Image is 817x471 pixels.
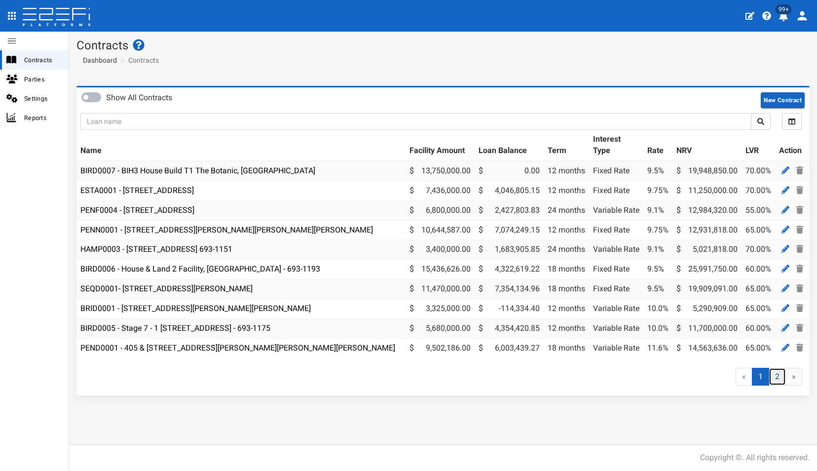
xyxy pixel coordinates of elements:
[475,220,544,240] td: 7,074,249.15
[742,200,775,220] td: 55.00%
[475,260,544,279] td: 4,322,619.22
[24,112,61,123] span: Reports
[794,282,806,295] a: Delete Contract
[80,284,253,293] a: SEQD0001- [STREET_ADDRESS][PERSON_NAME]
[544,161,589,181] td: 12 months
[589,240,643,260] td: Variable Rate
[769,368,786,386] a: 2
[589,338,643,357] td: Variable Rate
[742,299,775,318] td: 65.00%
[24,93,61,104] span: Settings
[589,181,643,200] td: Fixed Rate
[406,338,475,357] td: 9,502,186.00
[79,55,117,65] a: Dashboard
[742,181,775,200] td: 70.00%
[794,204,806,216] a: Delete Contract
[672,240,742,260] td: 5,021,818.00
[672,220,742,240] td: 12,931,818.00
[742,161,775,181] td: 70.00%
[544,318,589,338] td: 12 months
[544,338,589,357] td: 18 months
[643,318,672,338] td: 10.0%
[643,260,672,279] td: 9.5%
[794,263,806,275] a: Delete Contract
[672,130,742,161] th: NRV
[672,338,742,357] td: 14,563,636.00
[475,200,544,220] td: 2,427,803.83
[752,368,769,386] span: 1
[406,200,475,220] td: 6,800,000.00
[118,55,159,65] li: Contracts
[643,200,672,220] td: 9.1%
[672,200,742,220] td: 12,984,320.00
[643,161,672,181] td: 9.5%
[406,240,475,260] td: 3,400,000.00
[475,338,544,357] td: 6,003,439.27
[794,164,806,177] a: Delete Contract
[76,39,810,52] h1: Contracts
[643,130,672,161] th: Rate
[79,56,117,64] span: Dashboard
[544,130,589,161] th: Term
[742,279,775,299] td: 65.00%
[785,368,802,386] a: »
[589,200,643,220] td: Variable Rate
[742,240,775,260] td: 70.00%
[475,130,544,161] th: Loan Balance
[80,166,315,175] a: BIRD0007 - BIH3 House Build T1 The Botanic, [GEOGRAPHIC_DATA]
[589,318,643,338] td: Variable Rate
[544,260,589,279] td: 18 months
[406,130,475,161] th: Facility Amount
[775,130,810,161] th: Action
[742,338,775,357] td: 65.00%
[544,299,589,318] td: 12 months
[589,161,643,181] td: Fixed Rate
[761,92,805,108] button: New Contract
[475,161,544,181] td: 0.00
[475,318,544,338] td: 4,354,420.85
[475,299,544,318] td: -114,334.40
[80,244,232,254] a: HAMP0003 - [STREET_ADDRESS] 693-1151
[80,323,270,333] a: BIRD0005 - Stage 7 - 1 [STREET_ADDRESS] - 693-1175
[672,260,742,279] td: 25,991,750.00
[742,130,775,161] th: LVR
[794,342,806,354] a: Delete Contract
[475,240,544,260] td: 1,683,905.85
[80,186,194,195] a: ESTA0001 - [STREET_ADDRESS]
[475,279,544,299] td: 7,354,134.96
[794,302,806,314] a: Delete Contract
[106,92,172,104] label: Show All Contracts
[672,161,742,181] td: 19,948,850.00
[24,54,61,66] span: Contracts
[544,200,589,220] td: 24 months
[406,318,475,338] td: 5,680,000.00
[643,220,672,240] td: 9.75%
[544,220,589,240] td: 12 months
[80,225,373,235] a: PENN0001 - [STREET_ADDRESS][PERSON_NAME][PERSON_NAME][PERSON_NAME]
[24,74,61,85] span: Parties
[406,279,475,299] td: 11,470,000.00
[742,220,775,240] td: 65.00%
[794,322,806,334] a: Delete Contract
[406,181,475,200] td: 7,436,000.00
[700,452,810,464] div: Copyright ©. All rights reserved.
[80,205,194,215] a: PENF0004 - [STREET_ADDRESS]
[794,243,806,255] a: Delete Contract
[736,368,752,386] span: «
[794,184,806,196] a: Delete Contract
[475,181,544,200] td: 4,046,805.15
[589,130,643,161] th: Interest Type
[643,240,672,260] td: 9.1%
[643,338,672,357] td: 11.6%
[672,279,742,299] td: 19,909,091.00
[80,343,395,353] a: PEND0001 - 405 & [STREET_ADDRESS][PERSON_NAME][PERSON_NAME][PERSON_NAME]
[80,264,320,274] a: BIRD0006 - House & Land 2 Facility, [GEOGRAPHIC_DATA] - 693-1193
[544,240,589,260] td: 24 months
[589,279,643,299] td: Fixed Rate
[589,260,643,279] td: Fixed Rate
[672,181,742,200] td: 11,250,000.00
[643,279,672,299] td: 9.5%
[643,299,672,318] td: 10.0%
[672,299,742,318] td: 5,290,909.00
[76,130,406,161] th: Name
